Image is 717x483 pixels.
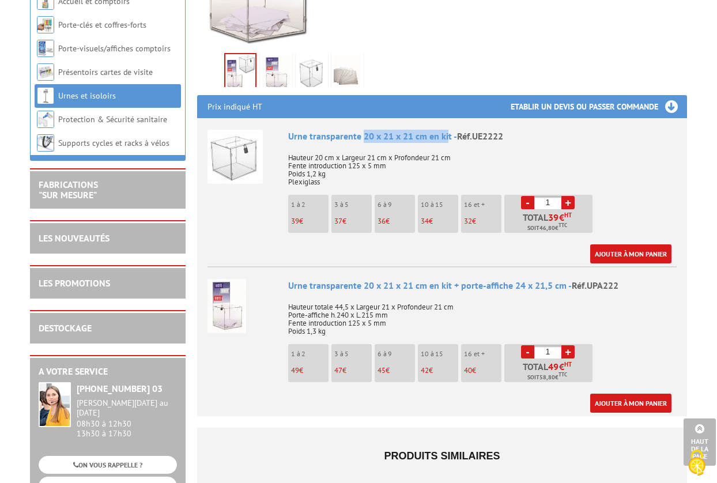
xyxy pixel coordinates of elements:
span: 49 [548,362,559,371]
p: € [291,367,329,375]
img: Urne transparente 20 x 21 x 21 cm en kit + porte-affiche 24 x 21,5 cm [207,279,246,333]
span: 45 [378,365,386,375]
p: 1 à 2 [291,350,329,358]
span: Produits similaires [384,450,500,462]
img: Présentoirs cartes de visite [37,63,54,81]
p: Hauteur 20 cm x Largeur 21 cm x Profondeur 21 cm Fente introduction 125 x 5 mm Poids 1,2 kg Plexi... [288,146,677,186]
img: Cookies (fenêtre modale) [682,448,711,477]
p: 1 à 2 [291,201,329,209]
h2: A votre service [39,367,177,377]
p: € [421,367,458,375]
span: 39 [548,213,559,222]
p: Prix indiqué HT [207,95,262,118]
strong: [PHONE_NUMBER] 03 [77,383,163,394]
p: € [464,217,501,225]
img: ue2222.jpg [298,55,326,91]
p: € [291,217,329,225]
a: + [561,196,575,209]
a: FABRICATIONS"Sur Mesure" [39,179,98,201]
p: € [334,217,372,225]
p: € [378,367,415,375]
img: widget-service.jpg [39,382,71,427]
img: Protection & Sécurité sanitaire [37,111,54,128]
span: 34 [421,216,429,226]
a: - [521,345,534,359]
p: Hauteur totale 44,5 x Largeur 21 x Profondeur 21 cm Porte-affiche h.240 x L.215 mm Fente introduc... [288,295,677,335]
div: [PERSON_NAME][DATE] au [DATE] [77,398,177,418]
a: Haut de la page [684,418,716,466]
a: ON VOUS RAPPELLE ? [39,456,177,474]
p: € [464,367,501,375]
button: Cookies (fenêtre modale) [677,444,717,483]
img: Urnes et isoloirs [37,87,54,104]
span: Réf.UPA222 [572,280,618,291]
span: 58,80 [539,373,555,382]
span: 39 [291,216,299,226]
a: Urnes et isoloirs [58,90,116,101]
span: € [559,362,564,371]
span: 37 [334,216,342,226]
a: LES PROMOTIONS [39,277,110,289]
a: Supports cycles et racks à vélos [58,138,169,148]
span: 49 [291,365,299,375]
sup: TTC [558,222,567,228]
span: 42 [421,365,429,375]
p: € [378,217,415,225]
span: 46,80 [539,224,555,233]
a: Protection & Sécurité sanitaire [58,114,167,124]
a: Ajouter à mon panier [590,394,671,413]
img: upa222_avec_porte_affiche_drapeau_francais.jpg [262,55,290,91]
img: Urne transparente 20 x 21 x 21 cm en kit [207,130,263,184]
a: LES NOUVEAUTÉS [39,232,110,244]
a: Ajouter à mon panier [590,244,671,263]
span: Soit € [527,373,567,382]
p: 10 à 15 [421,350,458,358]
sup: HT [564,360,572,368]
a: - [521,196,534,209]
span: 40 [464,365,472,375]
a: Porte-visuels/affiches comptoirs [58,43,171,54]
img: Porte-visuels/affiches comptoirs [37,40,54,57]
span: 32 [464,216,472,226]
p: 10 à 15 [421,201,458,209]
p: 6 à 9 [378,350,415,358]
div: Urne transparente 20 x 21 x 21 cm en kit - [288,130,677,143]
a: DESTOCKAGE [39,322,92,334]
img: urne_ue2222_et_upa222.jpg [225,54,255,90]
p: 3 à 5 [334,350,372,358]
img: Porte-clés et coffres-forts [37,16,54,33]
img: ue2222_-_detail_a_plat_.jpg [334,55,361,91]
span: Soit € [527,224,567,233]
div: 08h30 à 12h30 13h30 à 17h30 [77,398,177,438]
span: € [559,213,564,222]
span: 36 [378,216,386,226]
p: Total [507,362,593,382]
p: 16 et + [464,201,501,209]
sup: HT [564,211,572,219]
p: € [334,367,372,375]
sup: TTC [558,371,567,378]
p: 16 et + [464,350,501,358]
p: 6 à 9 [378,201,415,209]
span: Réf.UE2222 [457,130,503,142]
p: 3 à 5 [334,201,372,209]
p: Total [507,213,593,233]
h3: Etablir un devis ou passer commande [511,95,687,118]
span: 47 [334,365,342,375]
a: Porte-clés et coffres-forts [58,20,146,30]
a: + [561,345,575,359]
a: Présentoirs cartes de visite [58,67,153,77]
p: € [421,217,458,225]
div: Urne transparente 20 x 21 x 21 cm en kit + porte-affiche 24 x 21,5 cm - [288,279,677,292]
img: Supports cycles et racks à vélos [37,134,54,152]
